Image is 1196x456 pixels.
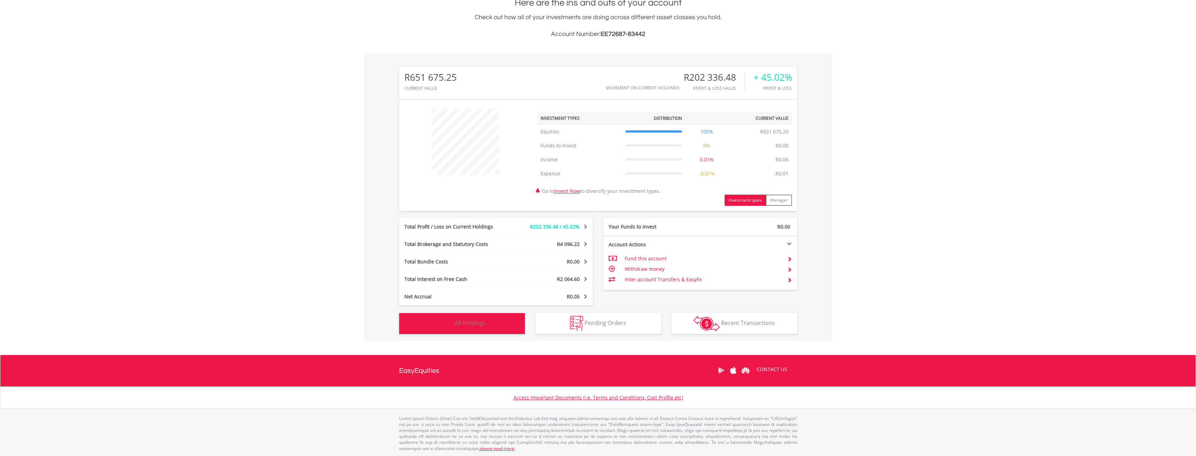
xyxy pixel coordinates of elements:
[455,319,486,327] span: All Holdings
[399,293,512,300] div: Net Accrual
[752,360,792,379] a: CONTACT US
[772,153,792,167] td: R0.06
[740,360,752,381] a: Huawei
[770,167,792,181] td: -R0.01
[399,13,797,39] div: Check out how all of your investments are doing across different asset classes you hold.
[554,188,580,194] a: Invest Now
[399,415,797,451] p: Lorem Ipsum Dolors (Ame) Con a/e SeddOeiusmod tem InciDiduntut Lab Etd mag aliquaen admin veniamq...
[757,125,792,139] td: R651 675.20
[754,72,792,82] div: + 45.02%
[772,139,792,153] td: R0.00
[535,313,661,334] button: Pending Orders
[479,446,515,451] a: please read more:
[603,223,700,230] div: Your Funds to Invest
[754,86,792,91] div: Profit & Loss
[585,319,626,327] span: Pending Orders
[399,241,512,248] div: Total Brokerage and Statutory Costs
[438,316,453,331] img: holdings-wht.png
[404,72,457,82] div: R651 675.25
[725,195,766,206] button: Investment types
[606,86,680,90] div: Movement on Current Holdings:
[567,293,580,300] span: R0.05
[399,223,512,230] div: Total Profit / Loss on Current Holdings
[399,355,439,386] a: EasyEquities
[532,105,797,206] div: Go to to diversify your investment types.
[694,316,720,331] img: transactions-zar-wht.png
[685,153,728,167] td: 0.01%
[399,276,512,283] div: Total Interest on Free Cash
[728,112,792,125] th: Current Value
[513,394,683,401] a: Access Important Documents (i.e. Terms and Conditions, Cost Profile etc)
[766,195,792,206] button: Manager
[685,125,728,139] td: 100%
[727,360,740,381] a: Apple
[399,258,512,265] div: Total Bundle Costs
[601,31,645,37] span: EE72687-83442
[567,258,580,265] span: R0.00
[557,241,580,247] span: R4 096.22
[685,167,728,181] td: -0.01%
[557,276,580,282] span: R2 064.60
[684,86,745,91] div: Profit & Loss Value
[685,139,728,153] td: 0%
[625,274,782,285] td: Inter-account Transfers & EasyFx
[715,360,727,381] a: Google Play
[537,125,622,139] td: Equities
[777,223,790,230] span: R0.00
[654,115,682,121] div: Distribution
[570,316,583,331] img: pending_instructions-wht.png
[603,241,700,248] div: Account Actions
[625,253,782,264] td: Fund this account
[625,264,782,274] td: Withdraw money
[537,167,622,181] td: Expense
[721,319,775,327] span: Recent Transactions
[399,313,525,334] button: All Holdings
[399,29,797,39] h3: Account Number:
[684,72,745,82] div: R202 336.48
[537,153,622,167] td: Income
[672,313,797,334] button: Recent Transactions
[537,112,622,125] th: Investment Types
[537,139,622,153] td: Funds to Invest
[404,86,457,91] div: CURRENT VALUE
[530,223,580,230] span: R202 336.48 / 45.02%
